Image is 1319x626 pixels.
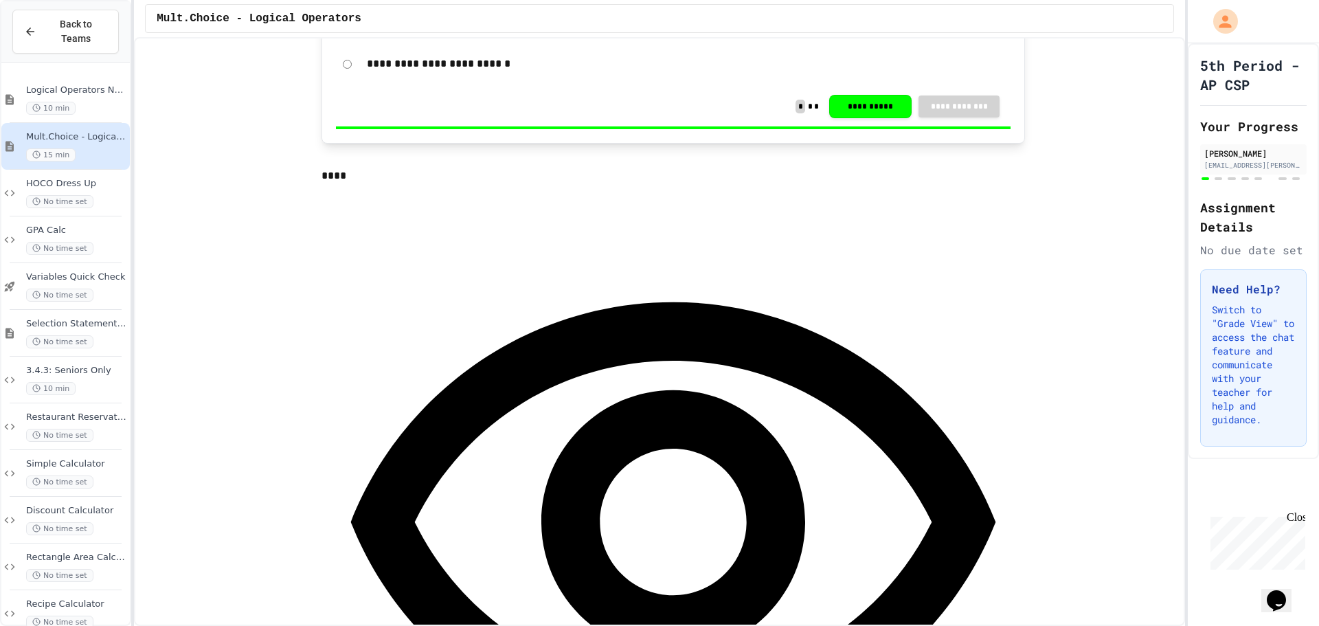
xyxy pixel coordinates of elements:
span: No time set [26,569,93,582]
h2: Your Progress [1200,117,1307,136]
h3: Need Help? [1212,281,1295,298]
span: No time set [26,195,93,208]
button: Back to Teams [12,10,119,54]
iframe: chat widget [1261,571,1305,612]
span: Restaurant Reservation System [26,412,127,423]
p: Switch to "Grade View" to access the chat feature and communicate with your teacher for help and ... [1212,303,1295,427]
span: Rectangle Area Calculator [26,552,127,563]
span: No time set [26,429,93,442]
span: No time set [26,335,93,348]
span: Back to Teams [45,17,107,46]
span: GPA Calc [26,225,127,236]
div: My Account [1199,5,1241,37]
span: No time set [26,289,93,302]
div: Chat with us now!Close [5,5,95,87]
iframe: chat widget [1205,511,1305,570]
span: Variables Quick Check [26,271,127,283]
span: Logical Operators Notes [26,85,127,96]
span: Recipe Calculator [26,599,127,610]
span: 3.4.3: Seniors Only [26,365,127,377]
span: Selection Statements Notes [26,318,127,330]
span: Mult.Choice - Logical Operators [26,131,127,143]
div: [PERSON_NAME] [1204,147,1303,159]
span: No time set [26,476,93,489]
span: 10 min [26,102,76,115]
span: Mult.Choice - Logical Operators [157,10,361,27]
span: 15 min [26,148,76,161]
span: Discount Calculator [26,505,127,517]
h2: Assignment Details [1200,198,1307,236]
span: No time set [26,242,93,255]
span: HOCO Dress Up [26,178,127,190]
h1: 5th Period - AP CSP [1200,56,1307,94]
div: [EMAIL_ADDRESS][PERSON_NAME][DOMAIN_NAME] [1204,160,1303,170]
span: Simple Calculator [26,458,127,470]
span: 10 min [26,382,76,395]
div: No due date set [1200,242,1307,258]
span: No time set [26,522,93,535]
